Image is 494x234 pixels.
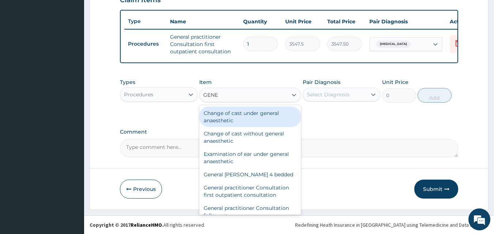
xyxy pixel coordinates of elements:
div: Select Diagnosis [307,91,350,98]
div: Chat with us now [38,41,123,50]
div: Minimize live chat window [120,4,137,21]
button: Add [418,88,452,103]
div: General practitioner Consultation follow up [199,202,301,222]
div: Procedures [124,91,153,98]
th: Total Price [324,14,366,29]
img: d_794563401_company_1708531726252_794563401 [14,37,30,55]
th: Quantity [240,14,282,29]
label: Comment [120,129,459,135]
textarea: Type your message and hit 'Enter' [4,156,139,182]
td: Procedures [124,37,166,51]
div: General [PERSON_NAME] 4 bedded [199,168,301,181]
div: Examination of ear under general anaesthetic [199,147,301,168]
strong: Copyright © 2017 . [90,222,163,228]
td: General practitioner Consultation first outpatient consultation [166,30,240,59]
label: Pair Diagnosis [303,78,340,86]
div: General practitioner Consultation first outpatient consultation [199,181,301,202]
label: Unit Price [382,78,408,86]
span: We're online! [42,70,101,144]
label: Item [199,78,212,86]
div: Redefining Heath Insurance in [GEOGRAPHIC_DATA] using Telemedicine and Data Science! [295,221,489,229]
div: Change of cast under general anaesthetic [199,107,301,127]
button: Previous [120,180,162,199]
th: Name [166,14,240,29]
th: Pair Diagnosis [366,14,446,29]
th: Actions [446,14,483,29]
th: Unit Price [282,14,324,29]
button: Submit [414,180,458,199]
th: Type [124,15,166,28]
label: Types [120,79,135,85]
span: [MEDICAL_DATA] [376,41,411,48]
a: RelianceHMO [131,222,162,228]
div: Change of cast without general anaesthetic [199,127,301,147]
footer: All rights reserved. [84,215,494,234]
